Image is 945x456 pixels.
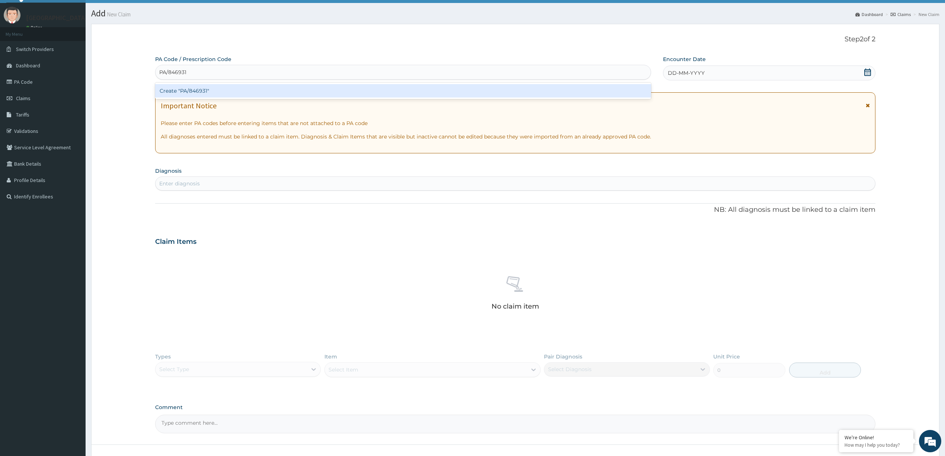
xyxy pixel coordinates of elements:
[4,203,142,229] textarea: Type your message and hit 'Enter'
[39,42,125,51] div: Chat with us now
[159,180,200,187] div: Enter diagnosis
[16,62,40,69] span: Dashboard
[16,95,31,102] span: Claims
[16,46,54,52] span: Switch Providers
[122,4,140,22] div: Minimize live chat window
[155,84,651,98] div: Create "PA/846931"
[26,25,44,30] a: Online
[155,55,231,63] label: PA Code / Prescription Code
[155,205,875,215] p: NB: All diagnosis must be linked to a claim item
[845,442,908,448] p: How may I help you today?
[155,35,875,44] p: Step 2 of 2
[891,11,911,17] a: Claims
[668,69,705,77] span: DD-MM-YYYY
[845,434,908,441] div: We're Online!
[4,7,20,23] img: User Image
[912,11,939,17] li: New Claim
[855,11,883,17] a: Dashboard
[161,133,870,140] p: All diagnoses entered must be linked to a claim item. Diagnosis & Claim Items that are visible bu...
[16,111,29,118] span: Tariffs
[155,167,182,175] label: Diagnosis
[663,55,706,63] label: Encounter Date
[43,94,103,169] span: We're online!
[491,303,539,310] p: No claim item
[91,9,939,18] h1: Add
[14,37,30,56] img: d_794563401_company_1708531726252_794563401
[161,102,217,110] h1: Important Notice
[106,12,131,17] small: New Claim
[155,404,875,411] label: Comment
[155,238,196,246] h3: Claim Items
[26,15,87,21] p: [GEOGRAPHIC_DATA]
[161,119,870,127] p: Please enter PA codes before entering items that are not attached to a PA code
